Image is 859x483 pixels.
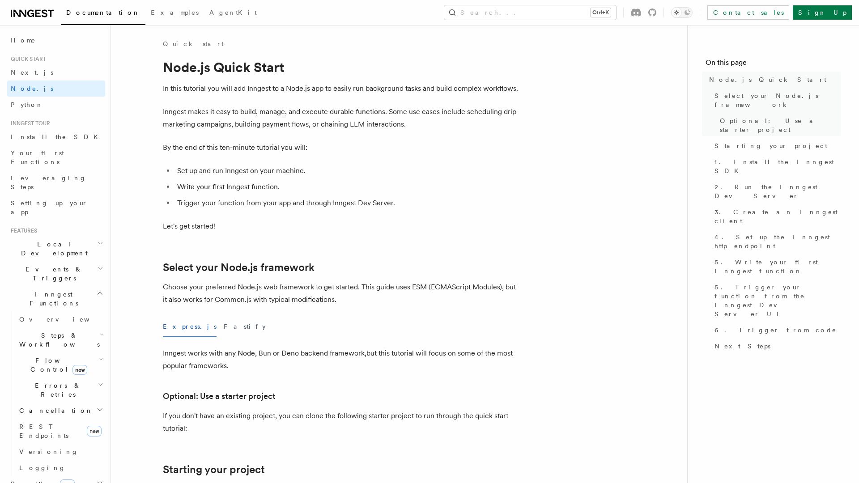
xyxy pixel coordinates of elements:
span: 5. Trigger your function from the Inngest Dev Server UI [714,283,841,318]
li: Write your first Inngest function. [174,181,521,193]
button: Flow Controlnew [16,352,105,377]
span: REST Endpoints [19,423,68,439]
span: Documentation [66,9,140,16]
span: Next.js [11,69,53,76]
p: Let's get started! [163,220,521,233]
span: 2. Run the Inngest Dev Server [714,182,841,200]
button: Steps & Workflows [16,327,105,352]
button: Local Development [7,236,105,261]
span: Inngest tour [7,120,50,127]
button: Cancellation [16,402,105,419]
span: Starting your project [714,141,827,150]
li: Set up and run Inngest on your machine. [174,165,521,177]
a: Python [7,97,105,113]
span: Setting up your app [11,199,88,216]
span: 3. Create an Inngest client [714,208,841,225]
a: Install the SDK [7,129,105,145]
span: Leveraging Steps [11,174,86,191]
span: Select your Node.js framework [714,91,841,109]
button: Express.js [163,317,217,337]
span: Install the SDK [11,133,103,140]
span: new [87,426,102,436]
a: 5. Trigger your function from the Inngest Dev Server UI [711,279,841,322]
h4: On this page [706,57,841,72]
a: Your first Functions [7,145,105,170]
p: Choose your preferred Node.js web framework to get started. This guide uses ESM (ECMAScript Modul... [163,281,521,306]
span: 5. Write your first Inngest function [714,258,841,275]
p: By the end of this ten-minute tutorial you will: [163,141,521,154]
a: Contact sales [707,5,789,20]
a: Setting up your app [7,195,105,220]
button: Inngest Functions [7,286,105,311]
button: Toggle dark mode [671,7,693,18]
span: Flow Control [16,356,98,374]
span: Cancellation [16,406,93,415]
a: Leveraging Steps [7,170,105,195]
a: Sign Up [793,5,852,20]
span: Home [11,36,36,45]
p: Inngest makes it easy to build, manage, and execute durable functions. Some use cases include sch... [163,106,521,131]
a: Next Steps [711,338,841,354]
a: Overview [16,311,105,327]
button: Fastify [224,317,266,337]
span: Your first Functions [11,149,64,165]
a: Node.js Quick Start [706,72,841,88]
button: Errors & Retries [16,377,105,402]
a: Optional: Use a starter project [716,113,841,138]
span: Errors & Retries [16,381,97,399]
span: Logging [19,464,66,471]
a: Logging [16,460,105,476]
a: Optional: Use a starter project [163,390,276,402]
a: Versioning [16,444,105,460]
span: new [72,365,87,375]
p: In this tutorial you will add Inngest to a Node.js app to easily run background tasks and build c... [163,82,521,95]
span: 4. Set up the Inngest http endpoint [714,233,841,250]
a: AgentKit [204,3,262,24]
a: REST Endpointsnew [16,419,105,444]
a: 1. Install the Inngest SDK [711,154,841,179]
a: Starting your project [163,463,265,476]
span: Optional: Use a starter project [720,116,841,134]
a: 2. Run the Inngest Dev Server [711,179,841,204]
span: Steps & Workflows [16,331,100,349]
span: 6. Trigger from code [714,326,837,335]
a: Starting your project [711,138,841,154]
a: 3. Create an Inngest client [711,204,841,229]
p: If you don't have an existing project, you can clone the following starter project to run through... [163,410,521,435]
a: Quick start [163,39,224,48]
div: Inngest Functions [7,311,105,476]
a: Select your Node.js framework [711,88,841,113]
p: Inngest works with any Node, Bun or Deno backend framework,but this tutorial will focus on some o... [163,347,521,372]
a: Next.js [7,64,105,80]
a: 4. Set up the Inngest http endpoint [711,229,841,254]
a: Home [7,32,105,48]
a: 6. Trigger from code [711,322,841,338]
span: Node.js [11,85,53,92]
li: Trigger your function from your app and through Inngest Dev Server. [174,197,521,209]
span: Next Steps [714,342,770,351]
span: Python [11,101,43,108]
span: Quick start [7,55,46,63]
span: Events & Triggers [7,265,98,283]
a: Node.js [7,80,105,97]
span: Node.js Quick Start [709,75,826,84]
span: Features [7,227,37,234]
span: AgentKit [209,9,257,16]
a: Select your Node.js framework [163,261,315,274]
h1: Node.js Quick Start [163,59,521,75]
a: 5. Write your first Inngest function [711,254,841,279]
kbd: Ctrl+K [591,8,611,17]
span: Overview [19,316,111,323]
span: 1. Install the Inngest SDK [714,157,841,175]
span: Versioning [19,448,78,455]
button: Events & Triggers [7,261,105,286]
span: Local Development [7,240,98,258]
span: Inngest Functions [7,290,97,308]
a: Examples [145,3,204,24]
a: Documentation [61,3,145,25]
button: Search...Ctrl+K [444,5,616,20]
span: Examples [151,9,199,16]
